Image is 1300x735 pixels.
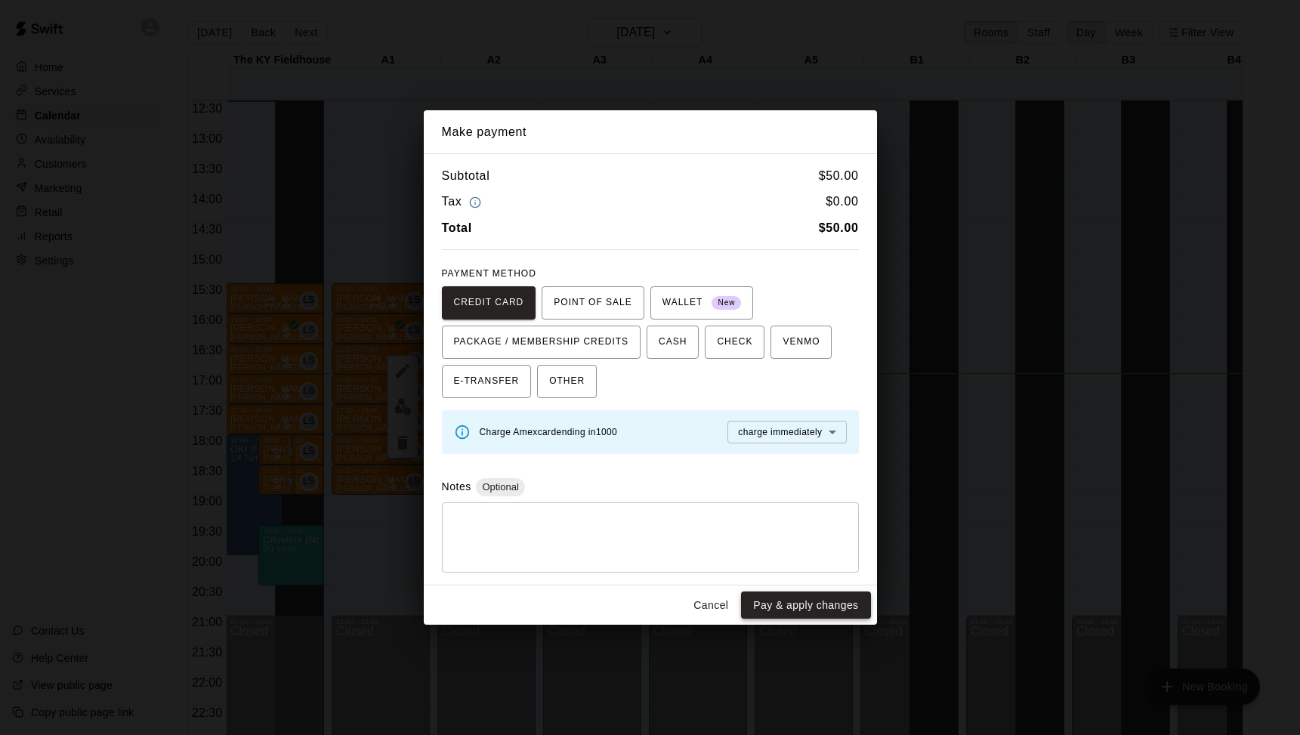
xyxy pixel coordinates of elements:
[549,369,585,394] span: OTHER
[662,291,742,315] span: WALLET
[819,221,859,234] b: $ 50.00
[650,286,754,320] button: WALLET New
[554,291,631,315] span: POINT OF SALE
[542,286,644,320] button: POINT OF SALE
[442,480,471,493] label: Notes
[819,166,859,186] h6: $ 50.00
[770,326,832,359] button: VENMO
[476,481,524,493] span: Optional
[717,330,752,354] span: CHECK
[659,330,687,354] span: CASH
[783,330,820,354] span: VENMO
[480,427,618,437] span: Charge Amex card ending in 1000
[442,221,472,234] b: Total
[454,291,524,315] span: CREDIT CARD
[741,591,870,619] button: Pay & apply changes
[712,293,741,313] span: New
[826,192,858,212] h6: $ 0.00
[454,330,629,354] span: PACKAGE / MEMBERSHIP CREDITS
[442,365,532,398] button: E-TRANSFER
[705,326,764,359] button: CHECK
[442,326,641,359] button: PACKAGE / MEMBERSHIP CREDITS
[454,369,520,394] span: E-TRANSFER
[442,268,536,279] span: PAYMENT METHOD
[647,326,699,359] button: CASH
[442,192,486,212] h6: Tax
[687,591,735,619] button: Cancel
[738,427,822,437] span: charge immediately
[537,365,597,398] button: OTHER
[442,166,490,186] h6: Subtotal
[442,286,536,320] button: CREDIT CARD
[424,110,877,154] h2: Make payment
